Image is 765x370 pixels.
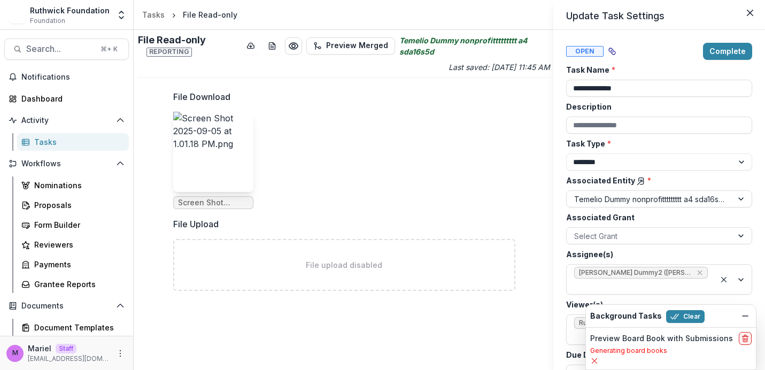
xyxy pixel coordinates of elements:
label: Assignee(s) [566,249,746,260]
label: Viewer(s) [566,299,746,310]
span: [PERSON_NAME] Dummy2 ([PERSON_NAME][EMAIL_ADDRESS][DOMAIN_NAME]) [579,269,692,276]
button: Dismiss [739,310,752,322]
div: Remove Ruth Dummy2 (ruthwick+dummy2@trytemelio.com) [696,267,704,278]
span: Open [566,46,604,57]
label: Description [566,101,746,112]
div: Clear selected options [717,273,730,286]
h2: Background Tasks [590,312,662,321]
label: Due Date [566,349,746,360]
h2: Preview Board Book with Submissions [590,334,733,343]
button: Clear [666,310,705,323]
button: Complete [703,43,752,60]
label: Task Name [566,64,746,75]
button: Close [741,4,759,21]
span: Ruthwick LOI - [EMAIL_ADDRESS][DOMAIN_NAME] [579,319,692,327]
button: delete [739,332,752,345]
label: Associated Grant [566,212,746,223]
p: Generating board books [590,346,752,356]
label: Associated Entity [566,175,746,186]
label: Task Type [566,138,746,149]
button: View dependent tasks [604,43,621,60]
